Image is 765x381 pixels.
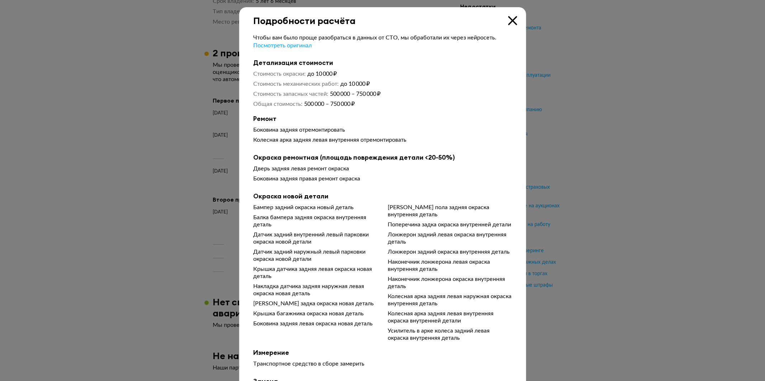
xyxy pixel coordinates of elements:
span: 500 000 – 750 000 ₽ [330,91,381,97]
div: Лонжерон задний окраска внутренняя деталь [388,248,512,255]
dt: Общая стоимость [254,100,303,108]
span: 500 000 – 750 000 ₽ [304,101,355,107]
div: Боковина задняя правая ремонт окраска [254,175,512,182]
div: Датчик задний наружный левый парковки окраска новой детали [254,248,377,263]
div: Наконечник лонжерона левая окраска внутренняя деталь [388,258,512,273]
div: Транспортное средство в сборе замерить [254,360,512,367]
b: Окраска ремонтная (площадь повреждения детали <20-50%) [254,154,512,161]
span: до 10 000 ₽ [340,81,370,87]
div: Подробности расчёта [239,7,526,26]
div: Поперечина задка окраска внутренней детали [388,221,512,228]
div: Колесная арка задняя левая внутренняя окраска внутренней детали [388,310,512,324]
span: до 10 000 ₽ [307,71,337,77]
div: [PERSON_NAME] пола задняя окраска внутренняя деталь [388,204,512,218]
div: Крышка багажника окраска новая деталь [254,310,377,317]
div: Крышка датчика задняя левая окраска новая деталь [254,265,377,280]
div: [PERSON_NAME] задка окраска новая деталь [254,300,377,307]
div: Накладка датчика задняя наружная левая окраска новая деталь [254,283,377,297]
b: Ремонт [254,115,512,123]
div: Дверь задняя левая ремонт окраска [254,165,512,172]
div: Боковина задняя отремонтировать [254,126,512,133]
b: Детализация стоимости [254,59,512,67]
div: Балка бампера задняя окраска внутренняя деталь [254,214,377,228]
div: Датчик задний внутренний левый парковки окраска новой детали [254,231,377,245]
dt: Стоимость запасных частей [254,90,329,98]
div: Бампер задний окраска новый деталь [254,204,377,211]
div: Колесная арка задняя левая внутренняя отремонтировать [254,136,512,144]
span: Посмотреть оригинал [254,43,312,48]
span: Чтобы вам было проще разобраться в данных от СТО, мы обработали их через нейросеть. [254,35,497,41]
dt: Стоимость механических работ [254,80,339,88]
div: Боковина задняя левая окраска новая деталь [254,320,377,327]
div: Лонжерон задний левая окраска внутренняя деталь [388,231,512,245]
dt: Стоимость окраски [254,70,306,77]
div: Колесная арка задняя левая наружная окраска внутренняя деталь [388,293,512,307]
div: Усилитель в арке колеса задний левая окраска внутренняя деталь [388,327,512,342]
div: Наконечник лонжерона окраска внутренняя деталь [388,276,512,290]
b: Окраска новой детали [254,192,512,200]
b: Измерение [254,349,512,357]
